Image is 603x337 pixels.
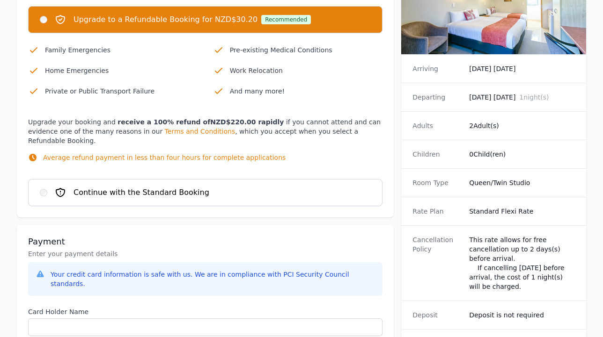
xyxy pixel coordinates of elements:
[28,236,382,247] h3: Payment
[261,15,311,24] div: Recommended
[230,44,383,56] p: Pre-existing Medical Conditions
[74,187,209,198] span: Continue with the Standard Booking
[165,128,235,135] a: Terms and Conditions
[412,150,462,159] dt: Children
[230,86,383,97] p: And many more!
[469,310,575,320] dd: Deposit is not required
[28,307,382,316] label: Card Holder Name
[45,44,198,56] p: Family Emergencies
[45,65,198,76] p: Home Emergencies
[412,235,462,291] dt: Cancellation Policy
[469,178,575,187] dd: Queen/Twin Studio
[118,118,284,126] strong: receive a 100% refund of NZD$220.00 rapidly
[51,270,375,288] div: Your credit card information is safe with us. We are in compliance with PCI Security Council stan...
[412,178,462,187] dt: Room Type
[469,121,575,130] dd: 2 Adult(s)
[230,65,383,76] p: Work Relocation
[469,235,575,291] div: This rate allows for free cancellation up to 2 days(s) before arrival. If cancelling [DATE] befor...
[28,117,382,172] p: Upgrade your booking and if you cannot attend and can evidence one of the many reasons in our , w...
[412,121,462,130] dt: Adults
[43,153,286,162] p: Average refund payment in less than four hours for complete applications
[469,150,575,159] dd: 0 Child(ren)
[469,64,575,73] dd: [DATE] [DATE]
[412,207,462,216] dt: Rate Plan
[74,14,257,25] span: Upgrade to a Refundable Booking for NZD$30.20
[412,64,462,73] dt: Arriving
[412,310,462,320] dt: Deposit
[45,86,198,97] p: Private or Public Transport Failure
[469,207,575,216] dd: Standard Flexi Rate
[28,249,382,258] p: Enter your payment details
[469,93,575,102] dd: [DATE] [DATE]
[519,93,549,101] span: 1 night(s)
[412,93,462,102] dt: Departing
